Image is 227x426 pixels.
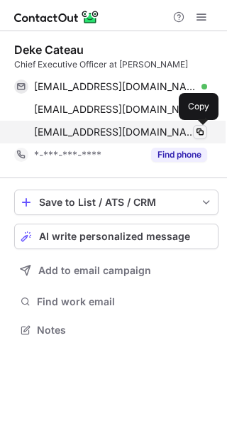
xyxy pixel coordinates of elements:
div: Save to List / ATS / CRM [39,197,194,208]
button: save-profile-one-click [14,190,218,215]
span: AI write personalized message [39,231,190,242]
button: Find work email [14,292,218,312]
span: [EMAIL_ADDRESS][DOMAIN_NAME] [34,126,196,138]
button: AI write personalized message [14,224,218,249]
div: Deke Cateau [14,43,84,57]
img: ContactOut v5.3.10 [14,9,99,26]
button: Add to email campaign [14,258,218,283]
span: Notes [37,324,213,337]
button: Notes [14,320,218,340]
button: Reveal Button [151,148,207,162]
span: Add to email campaign [38,265,151,276]
span: Find work email [37,295,213,308]
span: [EMAIL_ADDRESS][DOMAIN_NAME] [34,80,196,93]
span: [EMAIL_ADDRESS][DOMAIN_NAME] [34,103,196,116]
div: Chief Executive Officer at [PERSON_NAME] [14,58,218,71]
